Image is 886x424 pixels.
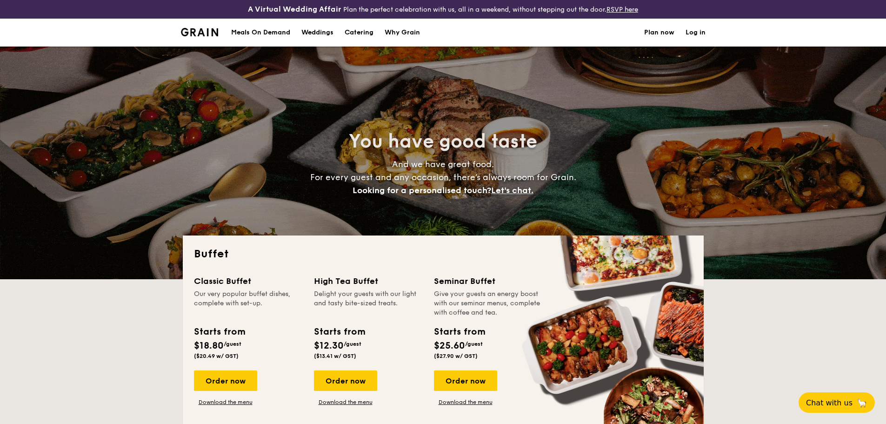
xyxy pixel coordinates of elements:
[314,325,365,339] div: Starts from
[194,398,257,406] a: Download the menu
[224,341,241,347] span: /guest
[806,398,853,407] span: Chat with us
[434,325,485,339] div: Starts from
[434,289,543,317] div: Give your guests an energy boost with our seminar menus, complete with coffee and tea.
[353,185,491,195] span: Looking for a personalised touch?
[314,353,356,359] span: ($13.41 w/ GST)
[686,19,706,47] a: Log in
[379,19,426,47] a: Why Grain
[465,341,483,347] span: /guest
[194,353,239,359] span: ($20.49 w/ GST)
[344,341,361,347] span: /guest
[296,19,339,47] a: Weddings
[856,397,867,408] span: 🦙
[434,370,497,391] div: Order now
[349,130,537,153] span: You have good taste
[181,28,219,36] a: Logotype
[434,275,543,288] div: Seminar Buffet
[301,19,333,47] div: Weddings
[194,247,693,262] h2: Buffet
[181,28,219,36] img: Grain
[194,325,245,339] div: Starts from
[314,370,377,391] div: Order now
[194,340,224,351] span: $18.80
[231,19,290,47] div: Meals On Demand
[385,19,420,47] div: Why Grain
[314,398,377,406] a: Download the menu
[194,289,303,317] div: Our very popular buffet dishes, complete with set-up.
[314,289,423,317] div: Delight your guests with our light and tasty bite-sized treats.
[345,19,373,47] h1: Catering
[606,6,638,13] a: RSVP here
[194,275,303,288] div: Classic Buffet
[434,340,465,351] span: $25.60
[434,398,497,406] a: Download the menu
[314,340,344,351] span: $12.30
[434,353,478,359] span: ($27.90 w/ GST)
[248,4,341,15] h4: A Virtual Wedding Affair
[644,19,674,47] a: Plan now
[799,392,875,413] button: Chat with us🦙
[491,185,533,195] span: Let's chat.
[226,19,296,47] a: Meals On Demand
[314,275,423,288] div: High Tea Buffet
[175,4,711,15] div: Plan the perfect celebration with us, all in a weekend, without stepping out the door.
[310,159,576,195] span: And we have great food. For every guest and any occasion, there’s always room for Grain.
[339,19,379,47] a: Catering
[194,370,257,391] div: Order now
